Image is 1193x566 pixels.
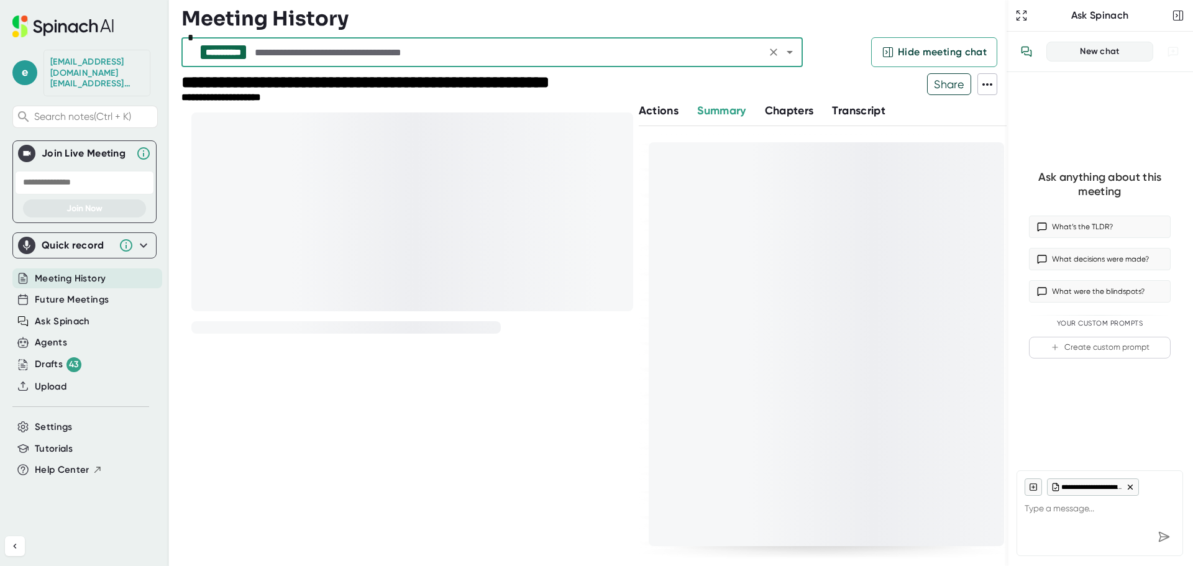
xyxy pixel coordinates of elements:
[1169,7,1187,24] button: Close conversation sidebar
[35,314,90,329] button: Ask Spinach
[35,293,109,307] button: Future Meetings
[639,104,679,117] span: Actions
[927,73,971,95] button: Share
[5,536,25,556] button: Collapse sidebar
[1153,526,1175,548] div: Send message
[832,103,885,119] button: Transcript
[66,357,81,372] div: 43
[21,147,33,160] img: Join Live Meeting
[18,141,151,166] div: Join Live MeetingJoin Live Meeting
[42,239,112,252] div: Quick record
[35,463,89,477] span: Help Center
[781,43,798,61] button: Open
[697,103,746,119] button: Summary
[35,335,67,350] button: Agents
[765,103,814,119] button: Chapters
[42,147,130,160] div: Join Live Meeting
[1029,170,1171,198] div: Ask anything about this meeting
[35,357,81,372] button: Drafts 43
[35,380,66,394] button: Upload
[1029,319,1171,328] div: Your Custom Prompts
[18,233,151,258] div: Quick record
[12,60,37,85] span: e
[898,45,987,60] span: Hide meeting chat
[23,199,146,217] button: Join Now
[1014,39,1039,64] button: View conversation history
[765,104,814,117] span: Chapters
[1054,46,1145,57] div: New chat
[35,357,81,372] div: Drafts
[1029,280,1171,303] button: What were the blindspots?
[765,43,782,61] button: Clear
[871,37,997,67] button: Hide meeting chat
[1030,9,1169,22] div: Ask Spinach
[35,442,73,456] button: Tutorials
[832,104,885,117] span: Transcript
[1013,7,1030,24] button: Expand to Ask Spinach page
[1029,216,1171,238] button: What’s the TLDR?
[1029,337,1171,358] button: Create custom prompt
[1029,248,1171,270] button: What decisions were made?
[34,111,154,122] span: Search notes (Ctrl + K)
[35,420,73,434] button: Settings
[181,7,349,30] h3: Meeting History
[35,272,106,286] button: Meeting History
[66,203,103,214] span: Join Now
[697,104,746,117] span: Summary
[928,73,971,95] span: Share
[50,57,144,89] div: edotson@starrez.com edotson@starrez.com
[35,463,103,477] button: Help Center
[639,103,679,119] button: Actions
